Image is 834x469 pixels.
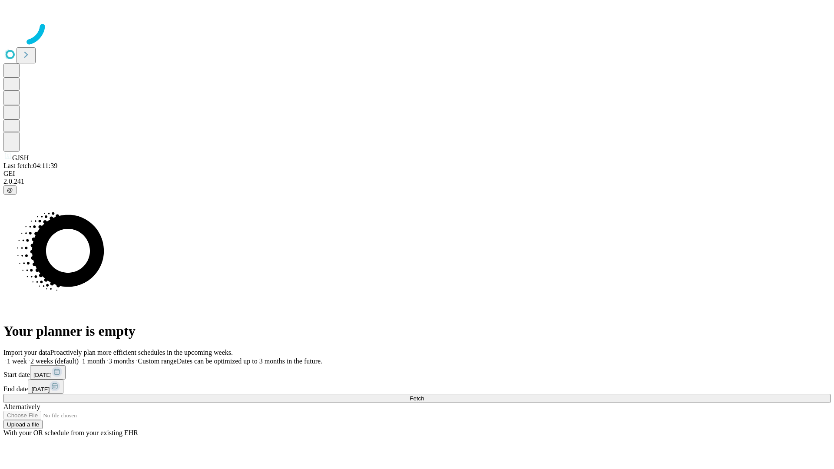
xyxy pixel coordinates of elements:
[138,357,176,365] span: Custom range
[7,187,13,193] span: @
[30,357,79,365] span: 2 weeks (default)
[3,403,40,410] span: Alternatively
[3,349,50,356] span: Import your data
[33,372,52,378] span: [DATE]
[109,357,134,365] span: 3 months
[50,349,233,356] span: Proactively plan more efficient schedules in the upcoming weeks.
[3,162,57,169] span: Last fetch: 04:11:39
[30,365,66,380] button: [DATE]
[410,395,424,402] span: Fetch
[3,429,138,436] span: With your OR schedule from your existing EHR
[28,380,63,394] button: [DATE]
[177,357,322,365] span: Dates can be optimized up to 3 months in the future.
[3,380,831,394] div: End date
[31,386,50,393] span: [DATE]
[3,170,831,178] div: GEI
[3,420,43,429] button: Upload a file
[3,394,831,403] button: Fetch
[3,365,831,380] div: Start date
[7,357,27,365] span: 1 week
[12,154,29,162] span: GJSH
[3,323,831,339] h1: Your planner is empty
[82,357,105,365] span: 1 month
[3,185,17,195] button: @
[3,178,831,185] div: 2.0.241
